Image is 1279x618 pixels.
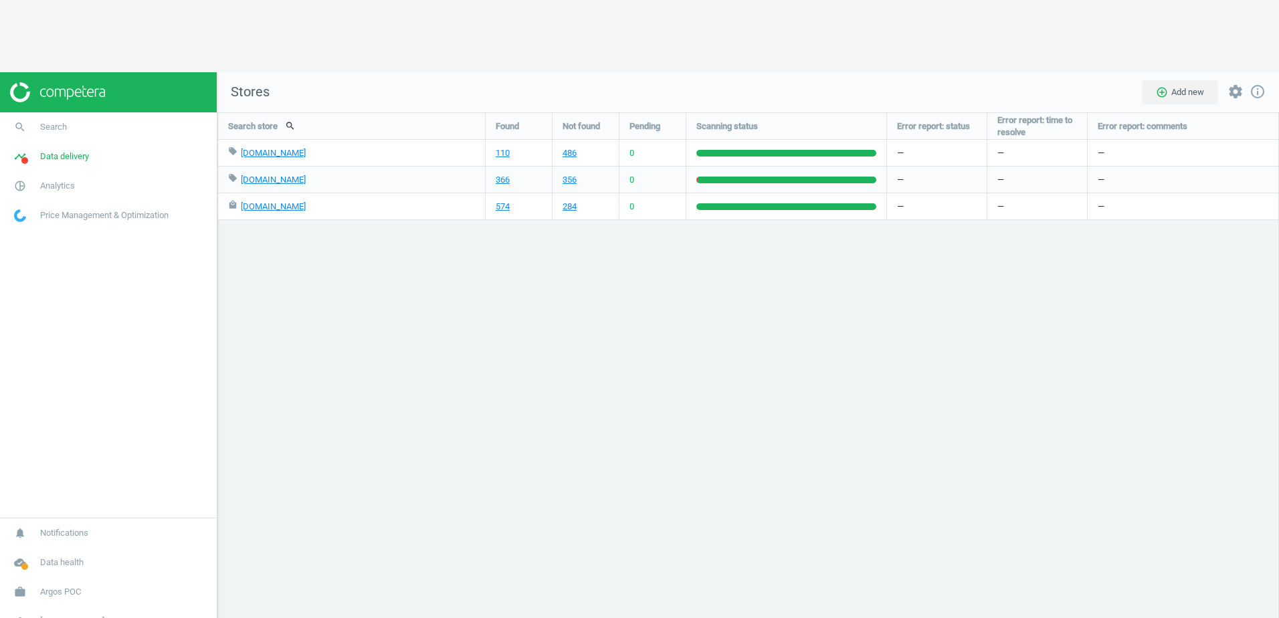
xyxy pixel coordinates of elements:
a: 284 [563,201,577,213]
i: work [7,579,33,605]
span: Error report: time to resolve [997,114,1077,138]
button: settings [1221,78,1250,106]
i: pie_chart_outlined [7,173,33,199]
i: timeline [7,144,33,169]
div: — [1088,140,1279,166]
a: 574 [496,201,510,213]
span: — [997,174,1004,186]
a: 486 [563,147,577,159]
div: — [887,140,987,166]
span: — [997,147,1004,159]
div: — [1088,193,1279,219]
i: info_outline [1250,84,1266,100]
span: 0 [629,201,634,213]
span: Analytics [40,180,75,192]
i: search [7,114,33,140]
i: settings [1227,84,1244,100]
div: — [887,193,987,219]
button: add_circle_outlineAdd new [1142,80,1218,104]
span: Not found [563,120,600,132]
span: Error report: comments [1098,120,1187,132]
a: 366 [496,174,510,186]
span: Data health [40,556,84,569]
a: info_outline [1250,84,1266,101]
a: 356 [563,174,577,186]
span: Pending [629,120,660,132]
img: ajHJNr6hYgQAAAAASUVORK5CYII= [10,82,105,102]
a: [DOMAIN_NAME] [241,175,306,185]
a: [DOMAIN_NAME] [241,201,306,211]
i: add_circle_outline [1156,86,1168,98]
span: 0 [629,147,634,159]
div: Search store [218,113,485,139]
span: Error report: status [897,120,970,132]
span: Data delivery [40,150,89,163]
img: wGWNvw8QSZomAAAAABJRU5ErkJggg== [14,209,26,222]
span: Stores [217,83,270,102]
span: Price Management & Optimization [40,209,169,221]
div: — [887,167,987,193]
span: 0 [629,174,634,186]
span: — [997,201,1004,213]
a: [DOMAIN_NAME] [241,148,306,158]
span: Search [40,121,67,133]
i: notifications [7,520,33,546]
iframe: Intercom live chat [1223,573,1256,605]
div: — [1088,167,1279,193]
button: search [278,114,303,137]
i: cloud_done [7,550,33,575]
i: local_mall [228,200,237,209]
span: Scanning status [696,120,758,132]
i: local_offer [228,173,237,183]
span: Found [496,120,519,132]
span: Argos POC [40,586,81,598]
a: 110 [496,147,510,159]
i: local_offer [228,146,237,156]
span: Notifications [40,527,88,539]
